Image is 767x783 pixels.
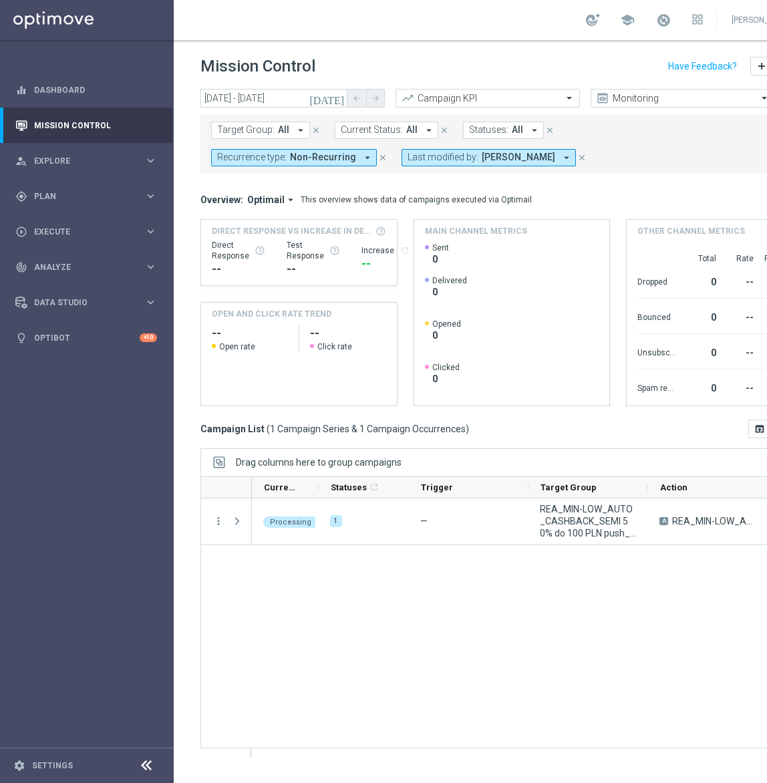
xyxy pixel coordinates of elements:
span: All [406,124,418,136]
button: Last modified by: [PERSON_NAME] arrow_drop_down [402,149,576,166]
h3: Overview: [200,194,243,206]
i: settings [13,760,25,772]
i: open_in_browser [754,424,765,434]
div: Mission Control [15,108,157,143]
span: REA_MIN-LOW_AUTO_CASHBACK_SEMI 50% do 100 PLN push 1_120825 [672,515,756,527]
div: equalizer Dashboard [15,85,158,96]
div: Test Response [287,240,340,261]
span: A [659,517,668,525]
ng-select: Campaign KPI [396,89,580,108]
i: keyboard_arrow_right [144,296,157,309]
button: Mission Control [15,120,158,131]
span: Drag columns here to group campaigns [236,457,402,468]
i: [DATE] [309,92,345,104]
div: Explore [15,155,144,167]
a: Dashboard [34,72,157,108]
i: preview [596,92,609,105]
div: Bounced [637,305,676,327]
i: close [311,126,321,135]
h1: Mission Control [200,57,315,76]
div: Increase [361,245,410,256]
span: All [278,124,289,136]
div: Rate [722,253,754,264]
button: close [310,123,322,138]
span: Explore [34,157,144,165]
button: Optimail arrow_drop_down [243,194,301,206]
div: Row Groups [236,457,402,468]
span: Action [660,482,687,492]
i: arrow_drop_down [423,124,435,136]
span: Execute [34,228,144,236]
span: Last modified by: [408,152,478,163]
i: lightbulb [15,332,27,344]
span: REA_MIN-LOW_AUTO_CASHBACK_SEMI 50% do 100 PLN push_120825 [540,503,637,539]
span: Analyze [34,263,144,271]
i: arrow_drop_down [285,194,297,206]
button: close [377,150,389,165]
i: track_changes [15,261,27,273]
span: Optimail [247,194,285,206]
i: keyboard_arrow_right [144,225,157,238]
h4: Other channel metrics [637,225,745,237]
i: close [545,126,555,135]
div: Execute [15,226,144,238]
i: arrow_drop_down [361,152,373,164]
button: play_circle_outline Execute keyboard_arrow_right [15,226,158,237]
span: Plan [34,192,144,200]
button: Statuses: All arrow_drop_down [463,122,544,139]
h4: OPEN AND CLICK RATE TREND [212,308,331,320]
button: refresh [400,245,410,256]
button: person_search Explore keyboard_arrow_right [15,156,158,166]
button: track_changes Analyze keyboard_arrow_right [15,262,158,273]
span: Delivered [432,275,467,286]
div: -- [722,376,754,398]
button: Current Status: All arrow_drop_down [335,122,438,139]
span: Processing [270,518,311,526]
i: arrow_drop_down [295,124,307,136]
button: [DATE] [307,89,347,109]
span: Statuses: [469,124,508,136]
div: 0 [681,341,716,362]
span: Data Studio [34,299,144,307]
h2: -- [212,325,288,341]
i: close [440,126,449,135]
span: Open rate [219,341,255,352]
div: -- [722,270,754,291]
i: equalizer [15,84,27,96]
div: -- [212,261,265,277]
span: ( [267,423,270,435]
i: keyboard_arrow_right [144,261,157,273]
div: Analyze [15,261,144,273]
button: close [576,150,588,165]
div: Press SPACE to select this row. [201,498,252,545]
span: Opened [432,319,461,329]
i: gps_fixed [15,190,27,202]
span: Sent [432,243,449,253]
div: Plan [15,190,144,202]
span: Non-Recurring [290,152,356,163]
button: lightbulb Optibot +10 [15,333,158,343]
div: -- [722,341,754,362]
div: -- [361,256,410,272]
span: All [512,124,523,136]
button: more_vert [212,515,224,527]
button: close [544,123,556,138]
span: Click rate [317,341,352,352]
div: Dashboard [15,72,157,108]
span: Calculate column [367,480,379,494]
div: Data Studio [15,297,144,309]
a: Optibot [34,320,140,355]
span: 0 [432,329,461,341]
div: Optibot [15,320,157,355]
i: close [577,153,587,162]
colored-tag: Processing [263,515,318,528]
span: Clicked [432,362,460,373]
button: arrow_back [347,89,366,108]
span: Current Status [264,482,296,492]
div: Data Studio keyboard_arrow_right [15,297,158,308]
